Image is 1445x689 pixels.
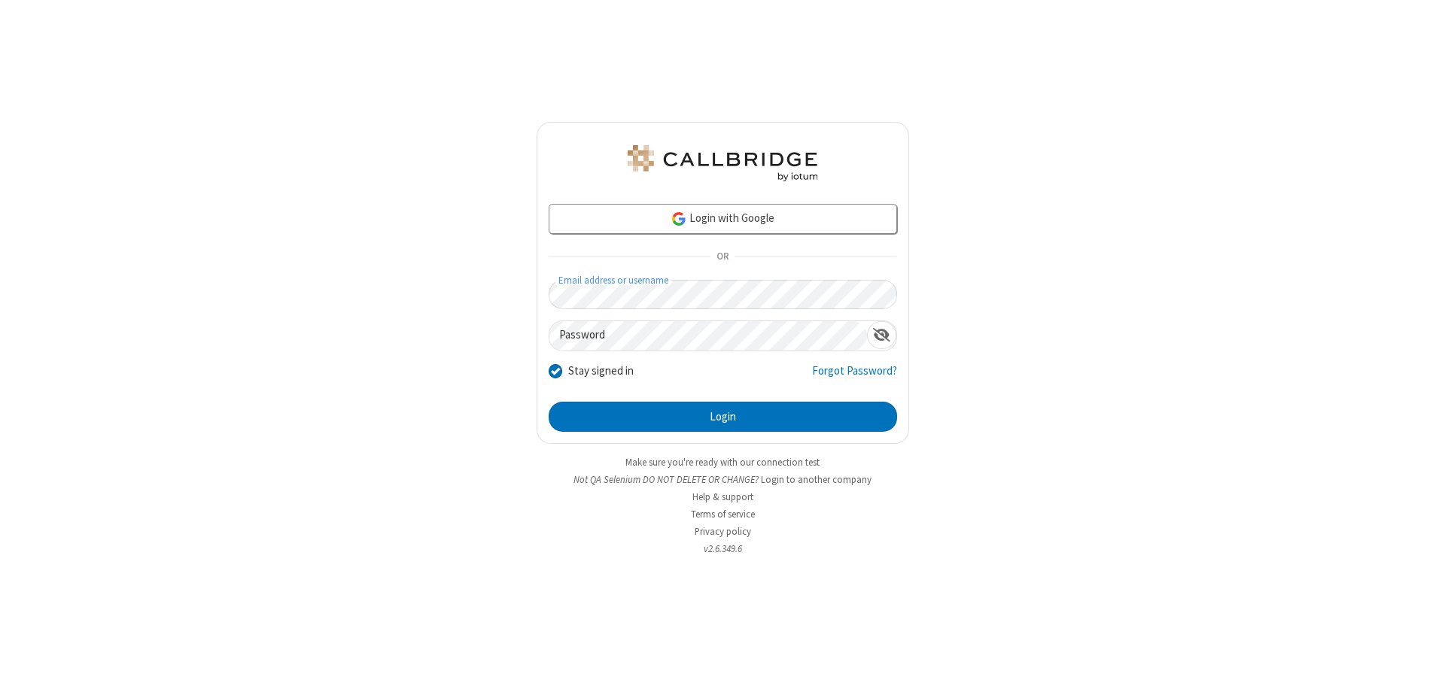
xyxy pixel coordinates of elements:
a: Terms of service [691,508,755,521]
a: Help & support [692,490,753,503]
input: Email address or username [549,280,897,309]
a: Make sure you're ready with our connection test [625,456,820,469]
span: OR [710,247,735,268]
li: v2.6.349.6 [537,542,909,556]
li: Not QA Selenium DO NOT DELETE OR CHANGE? [537,472,909,487]
img: QA Selenium DO NOT DELETE OR CHANGE [625,145,820,181]
a: Privacy policy [695,525,751,538]
input: Password [549,321,867,351]
label: Stay signed in [568,363,634,380]
img: google-icon.png [671,211,687,227]
div: Show password [867,321,896,349]
button: Login [549,402,897,432]
a: Forgot Password? [812,363,897,391]
a: Login with Google [549,204,897,234]
button: Login to another company [761,472,872,487]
